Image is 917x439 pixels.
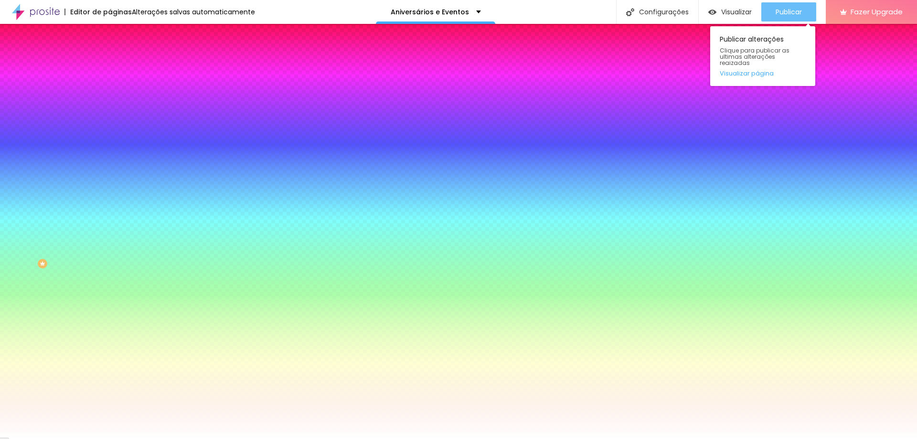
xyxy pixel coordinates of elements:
[720,47,806,66] span: Clique para publicar as ultimas alterações reaizadas
[132,9,255,15] div: Alterações salvas automaticamente
[776,8,802,16] span: Publicar
[64,9,132,15] div: Editor de páginas
[721,8,752,16] span: Visualizar
[391,9,469,15] p: Aniversários e Eventos
[851,8,903,16] span: Fazer Upgrade
[708,8,716,16] img: view-1.svg
[720,70,806,76] a: Visualizar página
[761,2,816,21] button: Publicar
[710,26,815,86] div: Publicar alterações
[699,2,761,21] button: Visualizar
[626,8,634,16] img: Icone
